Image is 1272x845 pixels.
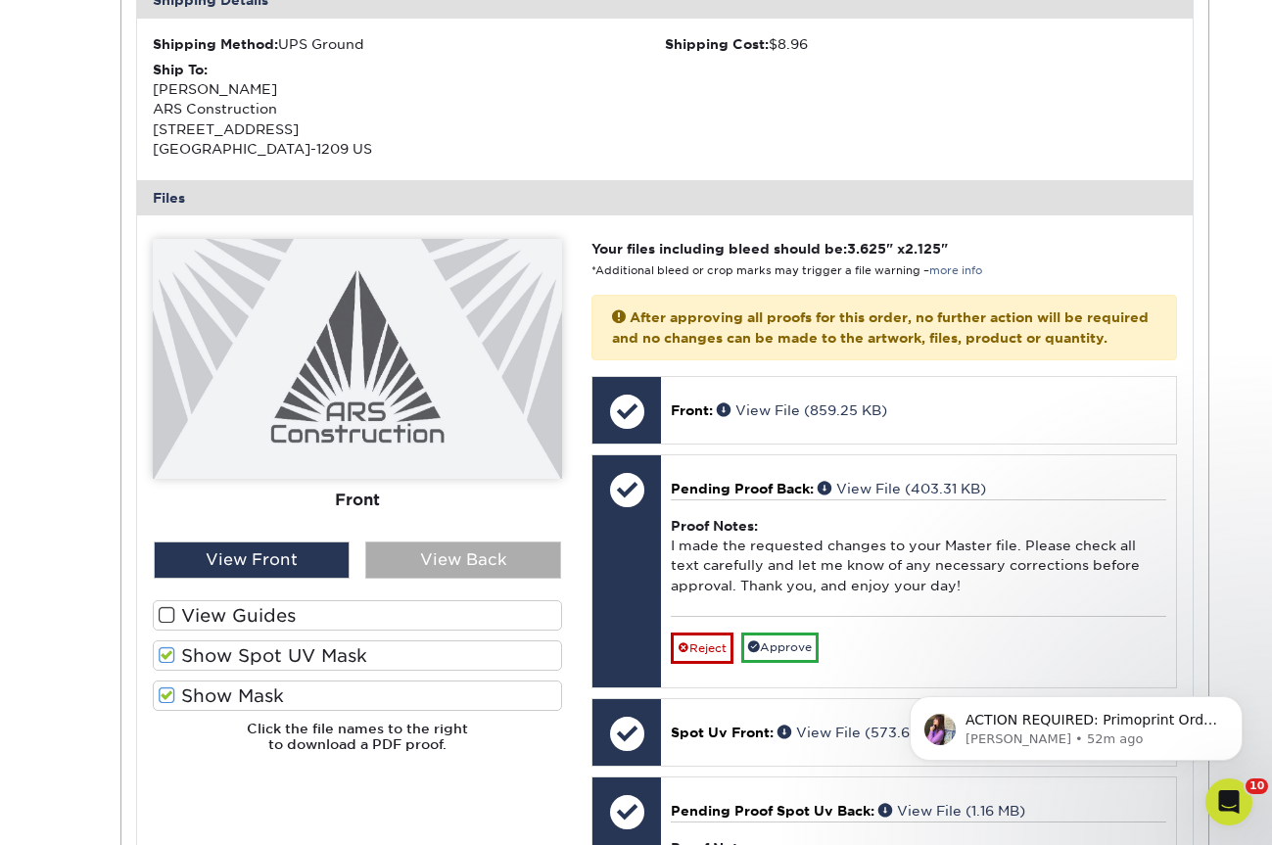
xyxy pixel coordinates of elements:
[153,60,665,160] div: [PERSON_NAME] ARS Construction [STREET_ADDRESS] [GEOGRAPHIC_DATA]-1209 US
[153,600,562,631] label: View Guides
[1246,778,1268,794] span: 10
[671,499,1165,616] div: I made the requested changes to your Master file. Please check all text carefully and let me know...
[671,633,733,664] a: Reject
[671,518,758,534] strong: Proof Notes:
[612,309,1149,345] strong: After approving all proofs for this order, no further action will be required and no changes can ...
[153,34,665,54] div: UPS Ground
[153,479,562,522] div: Front
[671,402,713,418] span: Front:
[671,803,874,819] span: Pending Proof Spot Uv Back:
[153,721,562,769] h6: Click the file names to the right to download a PDF proof.
[365,541,561,579] div: View Back
[880,655,1272,792] iframe: Intercom notifications message
[741,633,819,663] a: Approve
[1205,778,1252,825] iframe: Intercom live chat
[153,640,562,671] label: Show Spot UV Mask
[818,481,986,496] a: View File (403.31 KB)
[929,264,982,277] a: more info
[153,36,278,52] strong: Shipping Method:
[671,725,774,740] span: Spot Uv Front:
[671,481,814,496] span: Pending Proof Back:
[777,725,948,740] a: View File (573.69 KB)
[905,241,941,257] span: 2.125
[665,36,769,52] strong: Shipping Cost:
[5,785,166,838] iframe: Google Customer Reviews
[153,681,562,711] label: Show Mask
[878,803,1025,819] a: View File (1.16 MB)
[154,541,350,579] div: View Front
[137,180,1193,215] div: Files
[153,62,208,77] strong: Ship To:
[591,241,948,257] strong: Your files including bleed should be: " x "
[717,402,887,418] a: View File (859.25 KB)
[591,264,982,277] small: *Additional bleed or crop marks may trigger a file warning –
[665,34,1177,54] div: $8.96
[847,241,886,257] span: 3.625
